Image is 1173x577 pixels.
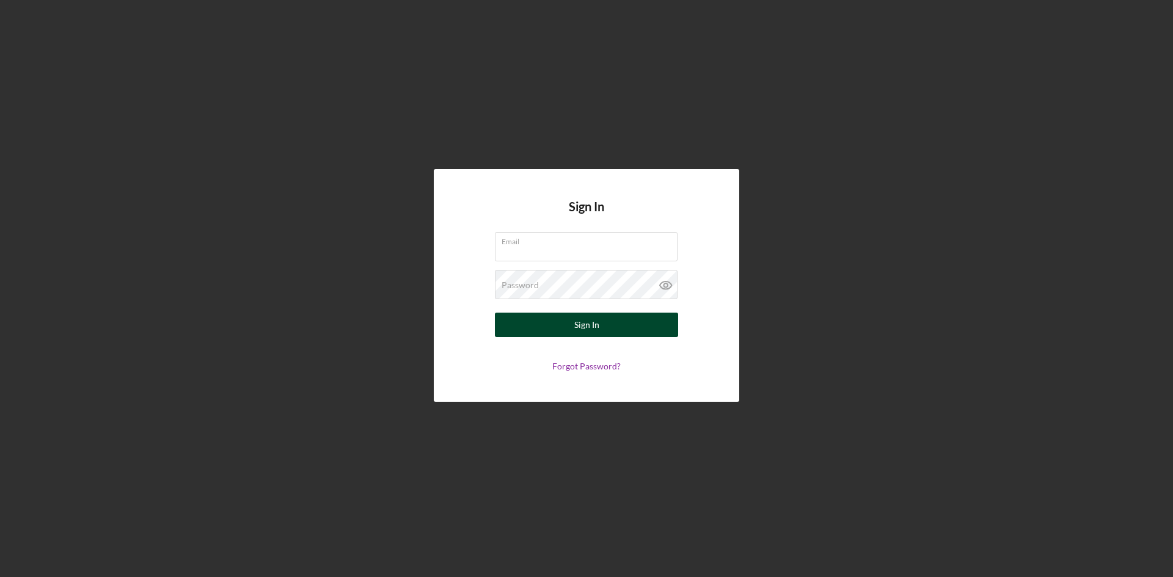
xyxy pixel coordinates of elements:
[574,313,599,337] div: Sign In
[569,200,604,232] h4: Sign In
[552,361,621,371] a: Forgot Password?
[502,233,678,246] label: Email
[495,313,678,337] button: Sign In
[502,280,539,290] label: Password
